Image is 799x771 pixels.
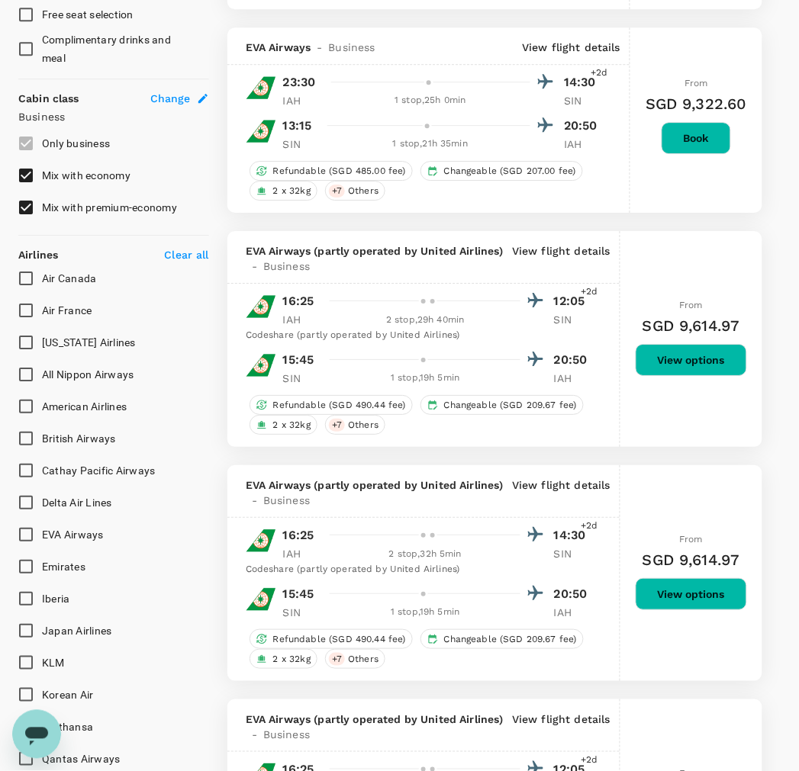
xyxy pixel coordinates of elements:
[325,181,385,201] div: +7Others
[250,395,413,415] div: Refundable (SGD 490.44 fee)
[283,351,314,369] p: 15:45
[438,399,583,412] span: Changeable (SGD 209.67 fee)
[18,249,58,261] strong: Airlines
[438,165,582,178] span: Changeable (SGD 207.00 fee)
[263,493,310,508] span: Business
[330,605,520,620] div: 1 stop , 19h 5min
[591,66,608,81] span: +2d
[250,181,317,201] div: 2 x 32kg
[554,526,592,545] p: 14:30
[420,161,583,181] div: Changeable (SGD 207.00 fee)
[42,432,116,445] span: British Airways
[267,165,412,178] span: Refundable (SGD 485.00 fee)
[283,292,314,310] p: 16:25
[564,117,602,135] p: 20:50
[267,419,317,432] span: 2 x 32kg
[246,40,311,55] span: EVA Airways
[438,633,583,646] span: Changeable (SGD 209.67 fee)
[42,464,156,477] span: Cathay Pacific Airways
[420,395,584,415] div: Changeable (SGD 209.67 fee)
[42,272,97,284] span: Air Canada
[283,137,321,152] p: SIN
[330,313,520,328] div: 2 stop , 29h 40min
[246,328,592,343] div: Codeshare (partly operated by United Airlines)
[42,368,134,381] span: All Nippon Airways
[564,93,602,108] p: SIN
[18,109,209,124] p: Business
[42,304,92,316] span: Air France
[250,629,413,649] div: Refundable (SGD 490.44 fee)
[42,721,93,733] span: Lufthansa
[150,91,191,106] span: Change
[522,40,620,55] p: View flight details
[267,633,412,646] span: Refundable (SGD 490.44 fee)
[646,92,747,116] h6: SGD 9,322.60
[330,371,520,386] div: 1 stop , 19h 5min
[42,496,112,509] span: Delta Air Lines
[267,653,317,666] span: 2 x 32kg
[283,371,321,386] p: SIN
[680,300,704,310] span: From
[636,344,747,376] button: View options
[267,185,317,198] span: 2 x 32kg
[246,477,504,493] span: EVA Airways (partly operated by United Airlines)
[680,534,704,545] span: From
[582,284,598,300] span: +2d
[643,548,740,572] h6: SGD 9,614.97
[554,312,592,327] p: SIN
[246,291,276,322] img: BR
[420,629,584,649] div: Changeable (SGD 209.67 fee)
[267,399,412,412] span: Refundable (SGD 490.44 fee)
[42,34,171,64] span: Complimentary drinks and meal
[42,336,136,349] span: [US_STATE] Airlines
[564,73,602,92] p: 14:30
[342,185,385,198] span: Others
[42,8,134,21] span: Free seat selection
[42,753,121,765] span: Qantas Airways
[246,712,504,727] span: EVA Airways (partly operated by United Airlines)
[342,419,385,432] span: Others
[42,689,94,701] span: Korean Air
[643,313,740,338] h6: SGD 9,614.97
[246,72,276,103] img: BR
[283,73,316,92] p: 23:30
[283,526,314,545] p: 16:25
[512,477,611,508] p: View flight details
[342,653,385,666] span: Others
[246,562,592,577] div: Codeshare (partly operated by United Airlines)
[42,561,85,573] span: Emirates
[330,93,530,108] div: 1 stop , 25h 0min
[636,578,747,610] button: View options
[246,727,263,742] span: -
[164,247,208,262] p: Clear all
[42,657,65,669] span: KLM
[554,292,592,310] p: 12:05
[564,137,602,152] p: IAH
[330,137,530,152] div: 1 stop , 21h 35min
[512,712,611,742] p: View flight details
[42,169,130,182] span: Mix with economy
[330,547,520,562] div: 2 stop , 32h 5min
[325,415,385,435] div: +7Others
[283,312,321,327] p: IAH
[246,525,276,556] img: BR
[329,40,375,55] span: Business
[246,243,504,259] span: EVA Airways (partly operated by United Airlines)
[582,753,598,768] span: +2d
[283,605,321,620] p: SIN
[42,528,104,541] span: EVA Airways
[554,371,592,386] p: IAH
[42,625,112,637] span: Japan Airlines
[263,727,310,742] span: Business
[12,710,61,759] iframe: Button to launch messaging window
[250,161,413,181] div: Refundable (SGD 485.00 fee)
[311,40,328,55] span: -
[246,584,276,615] img: BR
[250,649,317,669] div: 2 x 32kg
[662,122,731,154] button: Book
[283,117,312,135] p: 13:15
[329,653,345,666] span: + 7
[329,419,345,432] span: + 7
[246,116,276,146] img: BR
[42,201,177,214] span: Mix with premium-economy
